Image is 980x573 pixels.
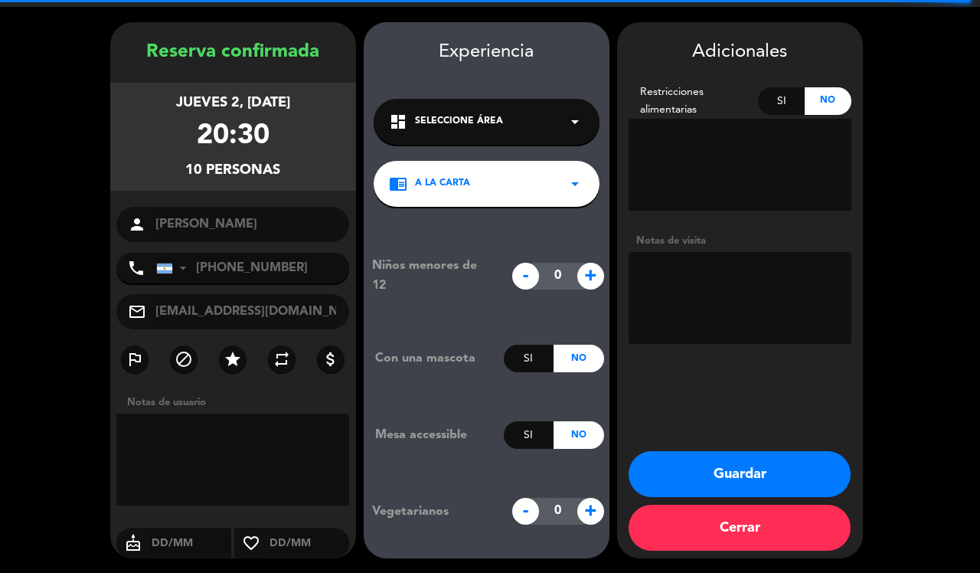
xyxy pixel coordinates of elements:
[389,175,407,193] i: chrome_reader_mode
[566,175,584,193] i: arrow_drop_down
[268,534,350,553] input: DD/MM
[364,349,504,368] div: Con una mascota
[629,83,759,119] div: Restricciones alimentarias
[364,38,609,67] div: Experiencia
[126,350,144,368] i: outlined_flag
[389,113,407,131] i: dashboard
[128,303,146,321] i: mail_outline
[116,534,150,552] i: cake
[175,350,193,368] i: block
[234,534,268,552] i: favorite_border
[504,345,554,372] div: Si
[361,502,504,522] div: Vegetarianos
[176,92,290,114] div: jueves 2, [DATE]
[415,176,470,192] span: A LA CARTA
[157,254,192,283] div: Argentina: +54
[577,263,604,290] span: +
[629,505,851,551] button: Cerrar
[554,421,603,449] div: No
[322,350,340,368] i: attach_money
[128,215,146,234] i: person
[512,263,539,290] span: -
[110,38,356,67] div: Reserva confirmada
[758,87,805,115] div: Si
[566,113,584,131] i: arrow_drop_down
[127,259,145,277] i: phone
[224,350,242,368] i: star
[119,395,356,411] div: Notas de usuario
[504,421,554,449] div: Si
[512,498,539,525] span: -
[629,233,851,249] div: Notas de visita
[361,256,504,296] div: Niños menores de 12
[805,87,851,115] div: No
[197,114,269,159] div: 20:30
[415,114,503,129] span: Seleccione Área
[629,38,851,67] div: Adicionales
[185,159,280,182] div: 10 personas
[554,345,603,372] div: No
[629,451,851,497] button: Guardar
[273,350,291,368] i: repeat
[577,498,604,525] span: +
[150,534,232,553] input: DD/MM
[364,425,504,445] div: Mesa accessible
